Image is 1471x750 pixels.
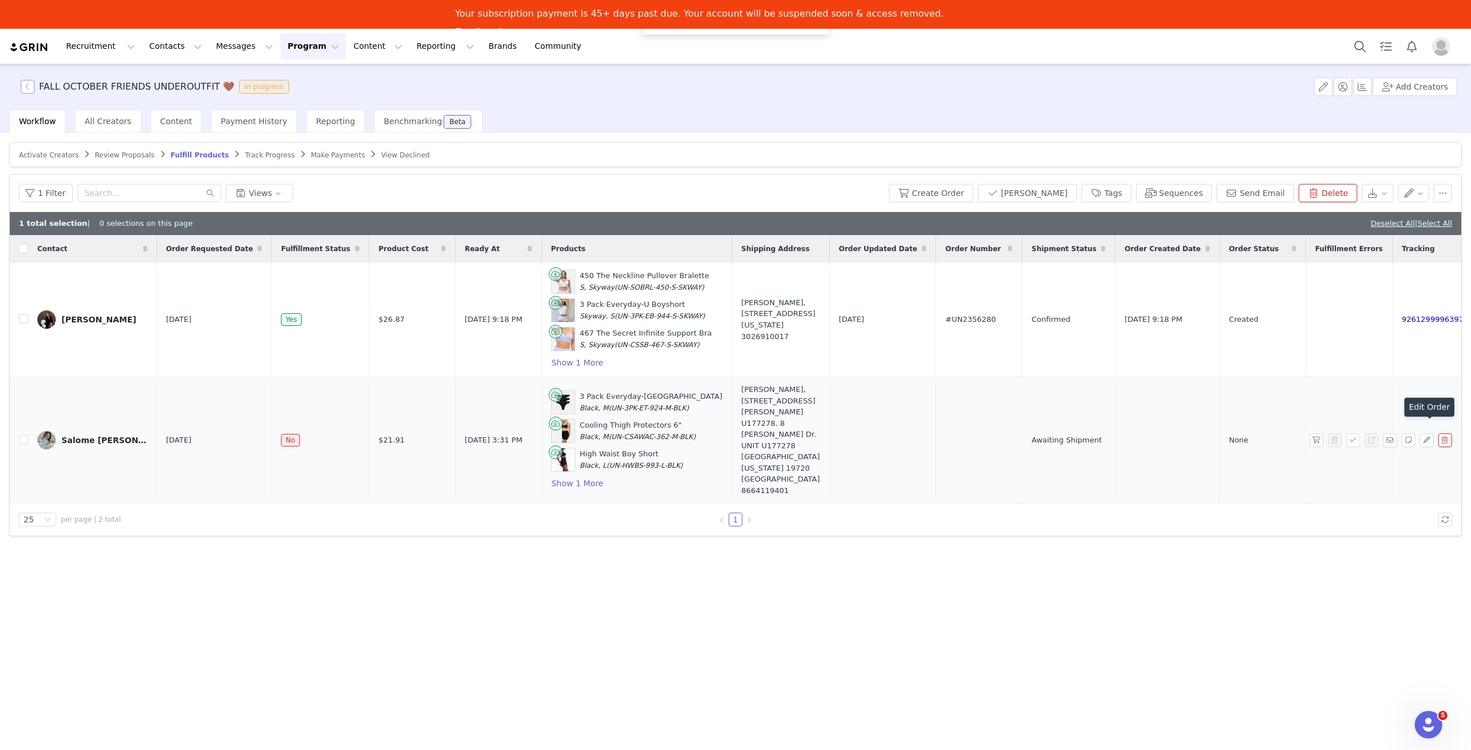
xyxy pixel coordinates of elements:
li: Next Page [742,513,756,526]
span: Contact [37,244,67,254]
input: Search... [78,184,221,202]
span: In progress [239,80,289,94]
span: Order Updated Date [839,244,918,254]
button: 1 Filter [19,184,73,202]
img: Product Image [552,420,575,443]
div: 8664119401 [741,485,820,497]
img: c9dc30c1-f7bd-4468-ac20-6c945be8f5f5.jpg [37,431,56,449]
div: 450 The Neckline Pullover Bralette [580,270,709,293]
span: Review Proposals [95,151,155,159]
span: (UN-3PK-EB-944-S-SKWAY) [614,312,704,320]
span: Yes [281,313,301,326]
span: Products [551,244,586,254]
button: Show 1 More [551,476,604,490]
b: 1 total selection [19,219,87,228]
div: 3 Pack Everyday-U Boyshort [580,299,705,321]
div: Cooling Thigh Protectors 6" [580,420,696,442]
span: Ready At [465,244,500,254]
span: S, Skyway [580,283,615,291]
div: High Waist Boy Short [580,448,683,471]
span: Product Cost [379,244,429,254]
span: Confirmed [1031,314,1070,325]
span: [object Object] [21,80,294,94]
span: [DATE] 9:18 PM [465,314,522,325]
div: [PERSON_NAME], [STREET_ADDRESS][US_STATE] [741,297,820,342]
button: Sequences [1136,184,1212,202]
span: Track Progress [245,151,294,159]
span: #UN2356280 [945,314,996,325]
span: Order Number [945,244,1001,254]
span: Payment History [221,117,287,126]
div: Edit Order [1404,398,1454,417]
a: grin logo [9,42,49,53]
span: All Creators [84,117,131,126]
span: (UN-CSAWAC-362-M-BLK) [609,433,695,441]
div: 467 The Secret Infinite Support Bra [580,328,712,350]
a: Select All [1418,219,1452,228]
span: Workflow [19,117,56,126]
span: Awaiting Shipment [1031,434,1102,446]
div: Beta [449,118,465,125]
img: placeholder-profile.jpg [1432,37,1450,56]
span: [DATE] 3:31 PM [465,434,522,446]
div: 25 [24,513,34,526]
span: | [1415,219,1452,228]
span: Make Payments [311,151,365,159]
span: Send Email [1383,433,1401,447]
a: Pay Invoices [455,26,519,39]
div: 3 Pack Everyday-[GEOGRAPHIC_DATA] [580,391,722,413]
a: Tasks [1373,33,1399,59]
button: Send Email [1216,184,1294,202]
div: Salome [PERSON_NAME] [61,436,148,445]
span: Benchmarking [384,117,442,126]
button: Contacts [143,33,209,59]
button: Add Creators [1373,78,1457,96]
a: Community [528,33,594,59]
span: Content [160,117,192,126]
span: Order Requested Date [166,244,253,254]
button: Profile [1425,37,1462,56]
button: Notifications [1399,33,1424,59]
a: Brands [482,33,527,59]
img: 6d9b8f1a-21e6-457f-b824-8f55431091ce.jpg [37,310,56,329]
span: None [1229,434,1249,446]
div: Your subscription payment is 45+ days past due. Your account will be suspended soon & access remo... [455,8,944,20]
button: Recruitment [59,33,142,59]
button: Delete [1299,184,1357,202]
button: Create Order [889,184,973,202]
span: [DATE] [166,434,191,446]
div: [PERSON_NAME] [61,315,136,324]
div: [PERSON_NAME], [STREET_ADDRESS][PERSON_NAME] U177278. 8 [PERSON_NAME] Dr. UNIT U177278 [GEOGRAPHI... [741,384,820,496]
li: Previous Page [715,513,729,526]
span: (UN-3PK-ET-924-M-BLK) [609,404,689,412]
span: Fulfillment Errors [1315,244,1383,254]
span: (UN-CSSB-467-S-SKWAY) [614,341,699,349]
span: $21.91 [379,434,405,446]
span: (UN-SOBRL-450-S-SKWAY) [614,283,704,291]
button: Content [346,33,409,59]
a: [PERSON_NAME] [37,310,148,329]
i: icon: left [718,517,725,524]
span: Shipment Status [1031,244,1096,254]
span: No [281,434,299,447]
button: Reporting [410,33,481,59]
button: Program [280,33,346,59]
i: icon: search [206,189,214,197]
span: (UN-HWBS-993-L-BLK) [606,461,683,470]
span: View Declined [381,151,430,159]
a: 1 [729,513,742,526]
img: Product Image [552,299,575,322]
span: 5 [1438,711,1447,720]
img: Product Image [552,391,575,414]
span: [DATE] 9:18 PM [1125,314,1182,325]
span: Black, M [580,433,609,441]
img: Product Image [552,448,575,471]
span: Order Status [1229,244,1279,254]
span: [DATE] [839,314,864,325]
span: Order Created Date [1125,244,1200,254]
span: Black, L [580,461,607,470]
button: Show 1 More [551,356,604,370]
span: Created [1229,314,1258,325]
span: [DATE] [166,314,191,325]
span: Reporting [316,117,355,126]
